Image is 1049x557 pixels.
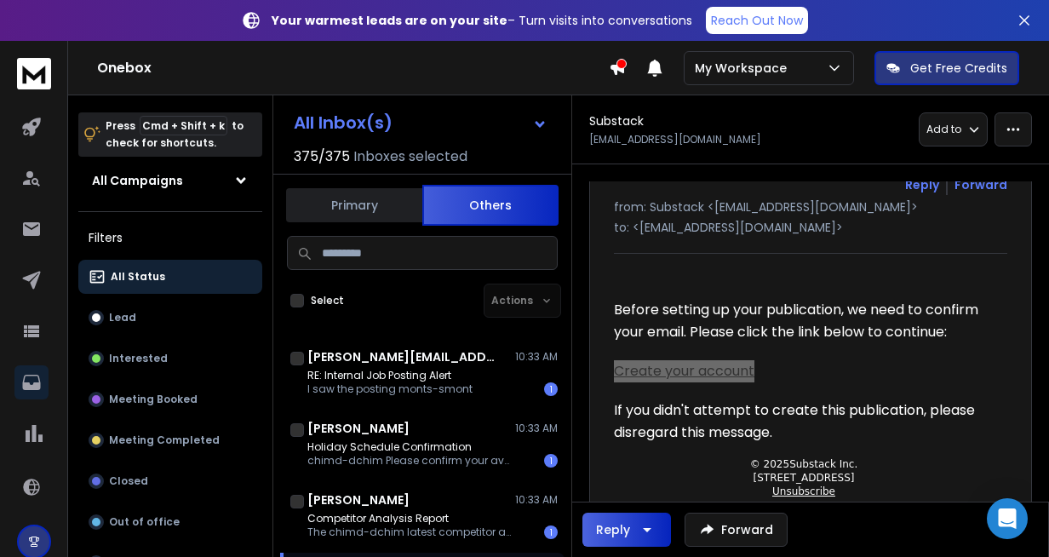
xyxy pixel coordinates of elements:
[589,112,644,129] h1: Substack
[614,219,1007,236] p: to: <[EMAIL_ADDRESS][DOMAIN_NAME]>
[294,114,393,131] h1: All Inbox(s)
[954,176,1007,193] div: Forward
[307,491,410,508] h1: [PERSON_NAME]
[614,399,994,444] p: If you didn't attempt to create this publication, please disregard this message.
[307,420,410,437] h1: [PERSON_NAME]
[614,361,754,381] a: Create your account
[789,458,857,470] span: Substack Inc.
[926,123,961,136] p: Add to
[109,352,168,365] p: Interested
[544,525,558,539] div: 1
[987,498,1028,539] div: Open Intercom Messenger
[544,454,558,468] div: 1
[614,299,994,343] p: Before setting up your publication, we need to confirm your email. Please click the link below to...
[582,513,671,547] button: Reply
[97,58,609,78] h1: Onebox
[307,512,512,525] p: Competitor Analysis Report
[92,172,183,189] h1: All Campaigns
[78,301,262,335] button: Lead
[109,434,220,447] p: Meeting Completed
[614,457,994,498] p: © 2025 [STREET_ADDRESS]
[422,185,559,226] button: Others
[905,176,939,193] button: Reply
[544,382,558,396] div: 1
[307,440,512,454] p: Holiday Schedule Confirmation
[515,350,558,364] p: 10:33 AM
[78,226,262,250] h3: Filters
[109,515,180,529] p: Out of office
[695,60,794,77] p: My Workspace
[307,525,512,539] p: The chimd-dchim latest competitor analysis
[614,198,1007,215] p: from: Substack <[EMAIL_ADDRESS][DOMAIN_NAME]>
[78,464,262,498] button: Closed
[596,521,630,538] div: Reply
[307,369,473,382] p: RE: Internal Job Posting Alert
[106,118,244,152] p: Press to check for shortcuts.
[78,423,262,457] button: Meeting Completed
[311,294,344,307] label: Select
[711,12,803,29] p: Reach Out Now
[109,474,148,488] p: Closed
[874,51,1019,85] button: Get Free Credits
[78,342,262,376] button: Interested
[286,187,422,224] button: Primary
[78,382,262,416] button: Meeting Booked
[78,260,262,294] button: All Status
[772,485,835,497] a: Unsubscribe
[17,58,51,89] img: logo
[78,505,262,539] button: Out of office
[515,493,558,507] p: 10:33 AM
[280,106,561,140] button: All Inbox(s)
[109,393,198,406] p: Meeting Booked
[272,12,692,29] p: – Turn visits into conversations
[78,164,262,198] button: All Campaigns
[307,454,512,468] p: chimd-dchim Please confirm your availability
[685,513,788,547] button: Forward
[515,422,558,435] p: 10:33 AM
[294,146,350,167] span: 375 / 375
[272,12,507,29] strong: Your warmest leads are on your site
[140,116,227,135] span: Cmd + Shift + k
[589,133,761,146] p: [EMAIL_ADDRESS][DOMAIN_NAME]
[109,311,136,324] p: Lead
[910,60,1007,77] p: Get Free Credits
[111,270,165,284] p: All Status
[307,382,473,396] p: I saw the posting monts-smont
[706,7,808,34] a: Reach Out Now
[353,146,467,167] h3: Inboxes selected
[307,348,495,365] h1: [PERSON_NAME][EMAIL_ADDRESS][DOMAIN_NAME]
